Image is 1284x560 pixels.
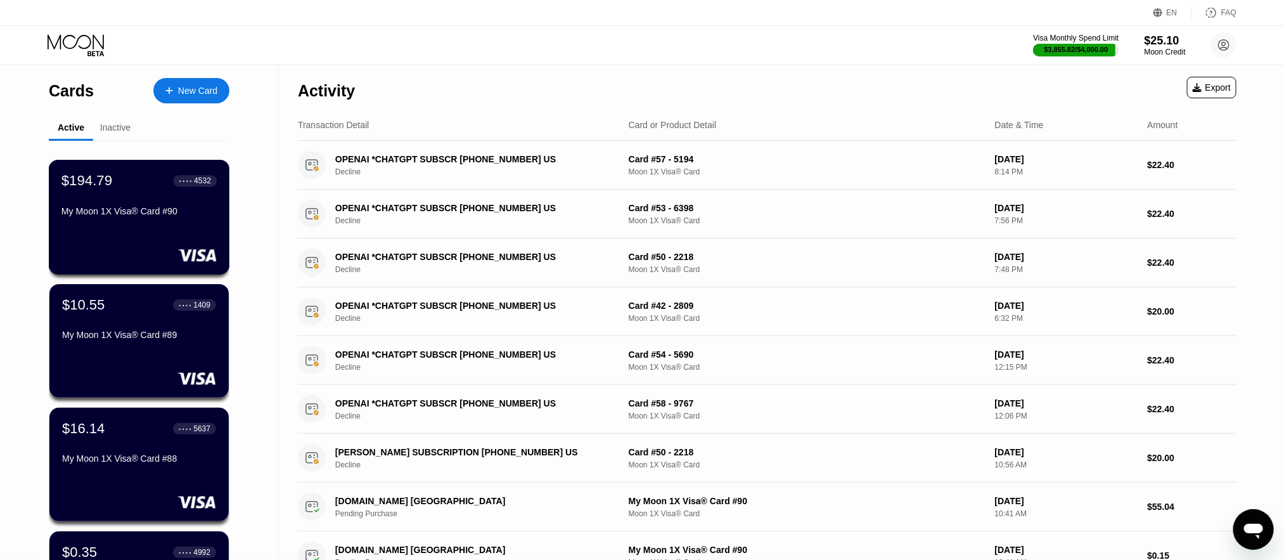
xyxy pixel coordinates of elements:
div: Active [58,122,84,133]
div: Pending Purchase [335,509,624,518]
div: Card #50 - 2218 [629,252,985,262]
div: $16.14● ● ● ●5637My Moon 1X Visa® Card #88 [49,408,229,521]
div: ● ● ● ● [179,303,191,307]
div: Decline [335,216,624,225]
div: OPENAI *CHATGPT SUBSCR [PHONE_NUMBER] US [335,301,603,311]
div: Visa Monthly Spend Limit$3,855.82/$4,000.00 [1033,34,1119,56]
div: OPENAI *CHATGPT SUBSCR [PHONE_NUMBER] USDeclineCard #58 - 9767Moon 1X Visa® Card[DATE]12:06 PM$22.40 [298,385,1236,434]
div: 12:06 PM [995,412,1138,420]
div: 10:41 AM [995,509,1138,518]
div: $25.10 [1145,34,1186,48]
div: [DATE] [995,154,1138,164]
div: Activity [298,82,355,100]
div: [DATE] [995,252,1138,262]
div: Decline [335,167,624,176]
div: 6:32 PM [995,314,1138,323]
div: Date & Time [995,120,1044,130]
div: [DATE] [995,398,1138,408]
div: My Moon 1X Visa® Card #90 [61,206,217,216]
div: ● ● ● ● [179,179,192,183]
div: 4992 [193,548,210,557]
div: [DATE] [995,496,1138,506]
div: Moon 1X Visa® Card [629,167,985,176]
div: OPENAI *CHATGPT SUBSCR [PHONE_NUMBER] US [335,252,603,262]
div: $3,855.82 / $4,000.00 [1044,46,1108,53]
div: $22.40 [1148,209,1236,219]
div: $10.55 [62,297,105,313]
div: 4532 [194,176,211,185]
div: New Card [178,86,217,96]
div: $20.00 [1148,306,1236,316]
div: Card #57 - 5194 [629,154,985,164]
div: [DATE] [995,203,1138,213]
div: OPENAI *CHATGPT SUBSCR [PHONE_NUMBER] USDeclineCard #54 - 5690Moon 1X Visa® Card[DATE]12:15 PM$22.40 [298,336,1236,385]
div: FAQ [1192,6,1236,19]
div: My Moon 1X Visa® Card #89 [62,330,216,340]
div: Moon 1X Visa® Card [629,460,985,469]
div: Moon 1X Visa® Card [629,363,985,372]
div: Visa Monthly Spend Limit [1033,34,1119,42]
div: Card or Product Detail [629,120,717,130]
div: Inactive [100,122,131,133]
iframe: Button to launch messaging window [1233,509,1274,550]
div: EN [1167,8,1178,17]
div: Moon Credit [1145,48,1186,56]
div: Moon 1X Visa® Card [629,216,985,225]
div: OPENAI *CHATGPT SUBSCR [PHONE_NUMBER] US [335,154,603,164]
div: My Moon 1X Visa® Card #90 [629,545,985,555]
div: Card #50 - 2218 [629,447,985,457]
div: $55.04 [1148,502,1236,512]
div: [PERSON_NAME] SUBSCRIPTION [PHONE_NUMBER] US [335,447,603,457]
div: OPENAI *CHATGPT SUBSCR [PHONE_NUMBER] US [335,203,603,213]
div: Decline [335,314,624,323]
div: $20.00 [1148,453,1236,463]
div: [DATE] [995,349,1138,360]
div: [DATE] [995,301,1138,311]
div: My Moon 1X Visa® Card #90 [629,496,985,506]
div: OPENAI *CHATGPT SUBSCR [PHONE_NUMBER] US [335,398,603,408]
div: Amount [1148,120,1178,130]
div: Card #58 - 9767 [629,398,985,408]
div: 5637 [193,424,210,433]
div: ● ● ● ● [179,550,191,554]
div: $25.10Moon Credit [1145,34,1186,56]
div: Cards [49,82,94,100]
div: Moon 1X Visa® Card [629,265,985,274]
div: [DATE] [995,545,1138,555]
div: $194.79● ● ● ●4532My Moon 1X Visa® Card #90 [49,160,229,274]
div: $22.40 [1148,160,1236,170]
div: $22.40 [1148,355,1236,365]
div: 12:15 PM [995,363,1138,372]
div: New Card [153,78,229,103]
div: 8:14 PM [995,167,1138,176]
div: ● ● ● ● [179,427,191,431]
div: $22.40 [1148,257,1236,268]
div: Export [1193,82,1231,93]
div: OPENAI *CHATGPT SUBSCR [PHONE_NUMBER] USDeclineCard #57 - 5194Moon 1X Visa® Card[DATE]8:14 PM$22.40 [298,141,1236,190]
div: Decline [335,363,624,372]
div: Decline [335,412,624,420]
div: $22.40 [1148,404,1236,414]
div: $10.55● ● ● ●1409My Moon 1X Visa® Card #89 [49,284,229,398]
div: Moon 1X Visa® Card [629,314,985,323]
div: My Moon 1X Visa® Card #88 [62,453,216,464]
div: Decline [335,265,624,274]
div: [DATE] [995,447,1138,457]
div: OPENAI *CHATGPT SUBSCR [PHONE_NUMBER] USDeclineCard #42 - 2809Moon 1X Visa® Card[DATE]6:32 PM$20.00 [298,287,1236,336]
div: Export [1187,77,1236,98]
div: 7:48 PM [995,265,1138,274]
div: OPENAI *CHATGPT SUBSCR [PHONE_NUMBER] USDeclineCard #53 - 6398Moon 1X Visa® Card[DATE]7:56 PM$22.40 [298,190,1236,238]
div: [PERSON_NAME] SUBSCRIPTION [PHONE_NUMBER] USDeclineCard #50 - 2218Moon 1X Visa® Card[DATE]10:56 A... [298,434,1236,483]
div: Transaction Detail [298,120,369,130]
div: [DOMAIN_NAME] [GEOGRAPHIC_DATA] [335,496,603,506]
div: 10:56 AM [995,460,1138,469]
div: OPENAI *CHATGPT SUBSCR [PHONE_NUMBER] USDeclineCard #50 - 2218Moon 1X Visa® Card[DATE]7:48 PM$22.40 [298,238,1236,287]
div: Card #53 - 6398 [629,203,985,213]
div: $16.14 [62,420,105,437]
div: 7:56 PM [995,216,1138,225]
div: [DOMAIN_NAME] [GEOGRAPHIC_DATA]Pending PurchaseMy Moon 1X Visa® Card #90Moon 1X Visa® Card[DATE]1... [298,483,1236,531]
div: Card #54 - 5690 [629,349,985,360]
div: Card #42 - 2809 [629,301,985,311]
div: 1409 [193,301,210,309]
